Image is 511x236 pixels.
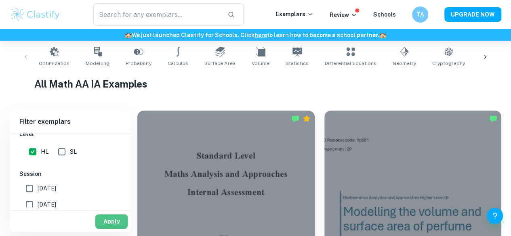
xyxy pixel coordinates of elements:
img: Marked [291,115,299,123]
span: [DATE] [38,200,56,209]
button: Help and Feedback [487,208,503,224]
span: Optimization [39,60,69,67]
p: Review [330,10,357,19]
span: Geometry [393,60,416,67]
span: Statistics [286,60,309,67]
span: Differential Equations [325,60,376,67]
span: [DATE] [38,184,56,193]
h6: Filter exemplars [10,111,131,133]
h1: All Math AA IA Examples [34,77,477,91]
span: 🏫 [125,32,132,38]
span: Cryptography [432,60,465,67]
span: Modelling [86,60,109,67]
button: TA [412,6,428,23]
button: Apply [95,214,128,229]
h6: TA [416,10,425,19]
h6: Level [19,129,121,138]
span: Surface Area [204,60,236,67]
img: Marked [489,115,497,123]
span: SL [70,147,77,156]
span: Volume [252,60,269,67]
a: here [254,32,267,38]
p: Exemplars [276,10,313,19]
span: 🏫 [379,32,386,38]
a: Schools [373,11,396,18]
span: HL [41,147,48,156]
button: UPGRADE NOW [444,7,501,22]
input: Search for any exemplars... [93,3,221,26]
span: Calculus [168,60,188,67]
img: Clastify logo [10,6,61,23]
h6: Session [19,169,121,178]
div: Premium [303,115,311,123]
span: Probability [126,60,151,67]
h6: We just launched Clastify for Schools. Click to learn how to become a school partner. [2,31,509,40]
